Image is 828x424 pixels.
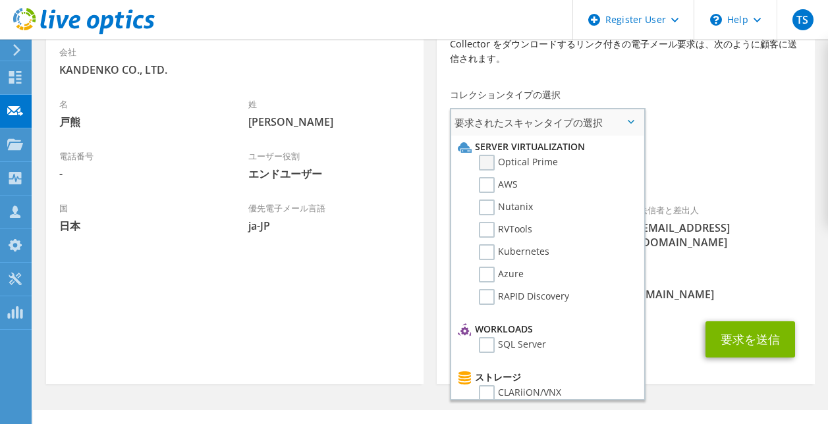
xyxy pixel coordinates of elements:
div: 会社 [46,38,424,84]
label: AWS [479,177,518,193]
span: エンドユーザー [248,167,411,181]
span: 日本 [59,219,222,233]
label: Kubernetes [479,244,549,260]
span: ja-JP [248,219,411,233]
div: 国 [46,194,235,240]
label: RAPID Discovery [479,289,569,305]
div: 優先電子メール言語 [235,194,424,240]
span: [PERSON_NAME] [248,115,411,129]
div: CC と返信先 [437,263,814,308]
li: Workloads [455,321,637,337]
label: Optical Prime [479,155,558,171]
label: CLARiiON/VNX [479,385,561,401]
p: Collector をダウンロードするリンク付きの電子メール要求は、次のように顧客に送信されます。 [450,37,801,66]
div: 要求済みのコレクション [437,141,814,190]
div: 宛先 [437,196,626,256]
div: 姓 [235,90,424,136]
div: 名 [46,90,235,136]
li: ストレージ [455,369,637,385]
span: KANDENKO CO., LTD. [59,63,410,77]
label: Azure [479,267,524,282]
label: RVTools [479,222,532,238]
span: TS [792,9,814,30]
label: コレクションタイプの選択 [450,88,561,101]
span: [EMAIL_ADDRESS][DOMAIN_NAME] [639,221,802,250]
label: Nutanix [479,199,533,215]
label: SQL Server [479,337,546,353]
span: 要求されたスキャンタイプの選択 [451,109,644,136]
span: 戸熊 [59,115,222,129]
button: 要求を送信 [705,321,795,358]
svg: \n [710,14,722,26]
div: 電話番号 [46,142,235,188]
div: ユーザー役割 [235,142,424,188]
li: Server Virtualization [455,139,637,155]
span: - [59,167,222,181]
div: 送信者と差出人 [626,196,815,256]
